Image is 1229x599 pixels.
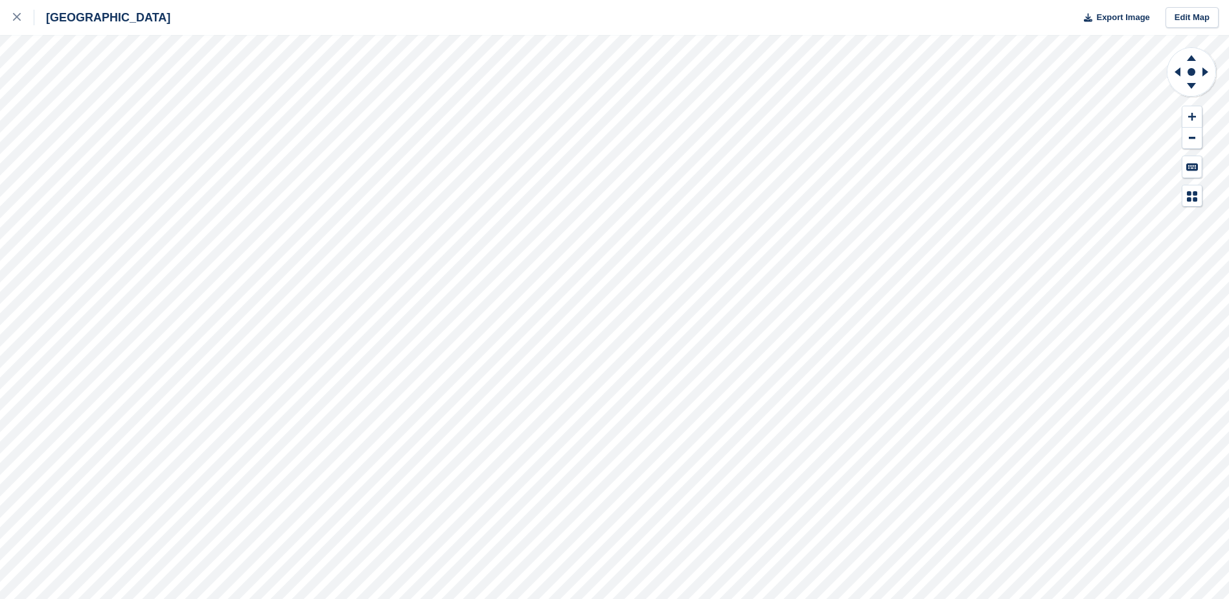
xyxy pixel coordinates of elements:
button: Export Image [1076,7,1150,29]
button: Zoom Out [1182,128,1202,149]
a: Edit Map [1166,7,1219,29]
div: [GEOGRAPHIC_DATA] [34,10,170,25]
button: Zoom In [1182,106,1202,128]
button: Map Legend [1182,185,1202,207]
span: Export Image [1096,11,1149,24]
button: Keyboard Shortcuts [1182,156,1202,178]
